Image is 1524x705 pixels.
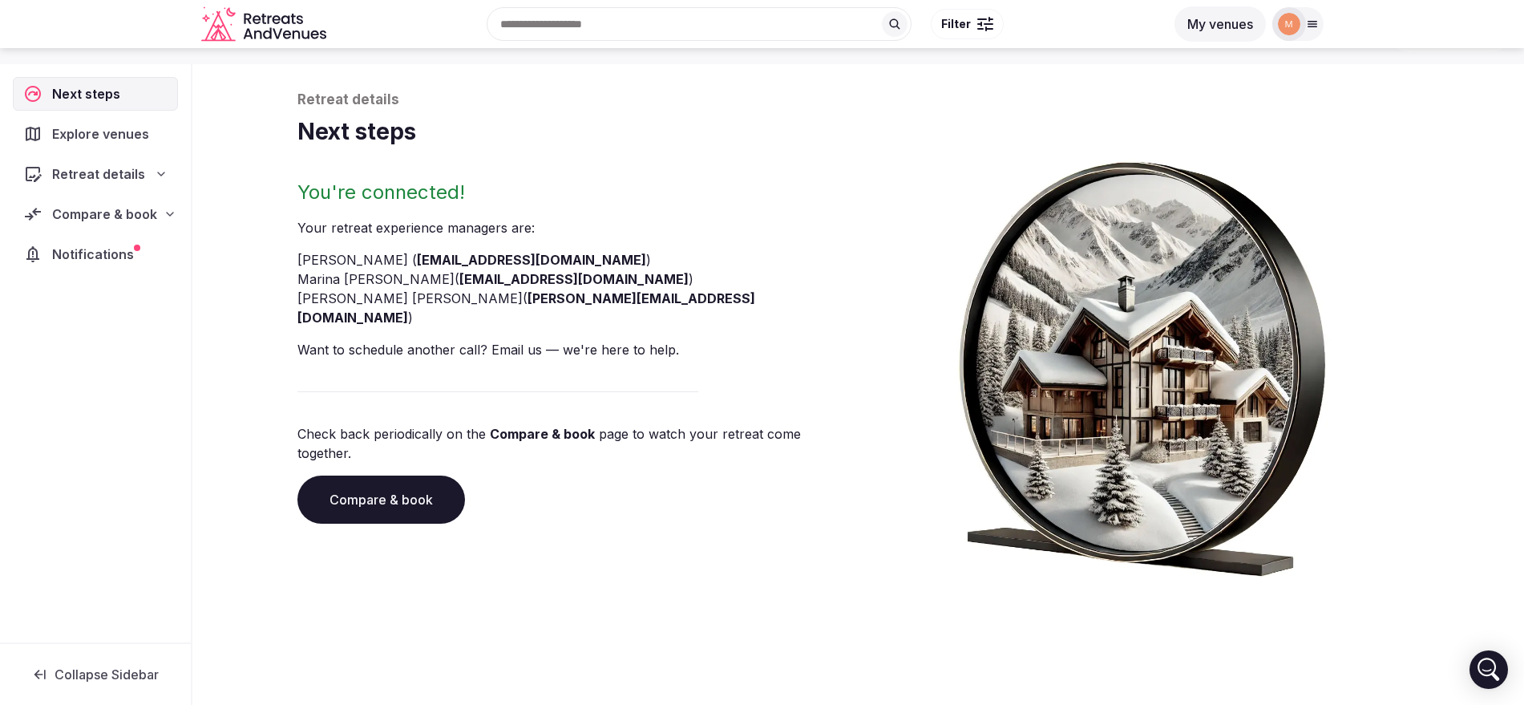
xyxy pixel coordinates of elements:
[297,116,1420,148] h1: Next steps
[13,657,178,692] button: Collapse Sidebar
[297,340,852,359] p: Want to schedule another call? Email us — we're here to help.
[297,250,852,269] li: [PERSON_NAME] ( )
[1174,6,1266,42] button: My venues
[297,290,755,326] a: [PERSON_NAME][EMAIL_ADDRESS][DOMAIN_NAME]
[13,237,178,271] a: Notifications
[52,124,156,144] span: Explore venues
[941,16,971,32] span: Filter
[297,91,1420,110] p: Retreat details
[13,77,178,111] a: Next steps
[1174,16,1266,32] a: My venues
[1278,13,1300,35] img: marina
[297,218,852,237] p: Your retreat experience manager s are :
[52,205,157,224] span: Compare & book
[417,252,646,268] a: [EMAIL_ADDRESS][DOMAIN_NAME]
[297,289,852,327] li: [PERSON_NAME] [PERSON_NAME] ( )
[297,180,852,205] h2: You're connected!
[201,6,329,43] svg: Retreats and Venues company logo
[297,476,465,524] a: Compare & book
[459,271,689,287] a: [EMAIL_ADDRESS][DOMAIN_NAME]
[1469,650,1508,689] div: Open Intercom Messenger
[13,117,178,151] a: Explore venues
[297,424,852,463] p: Check back periodically on the page to watch your retreat come together.
[52,84,127,103] span: Next steps
[929,148,1356,577] img: Winter chalet retreat in picture frame
[201,6,329,43] a: Visit the homepage
[55,667,159,683] span: Collapse Sidebar
[52,245,140,264] span: Notifications
[52,164,145,184] span: Retreat details
[297,269,852,289] li: Marina [PERSON_NAME] ( )
[931,9,1004,39] button: Filter
[490,426,595,442] a: Compare & book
